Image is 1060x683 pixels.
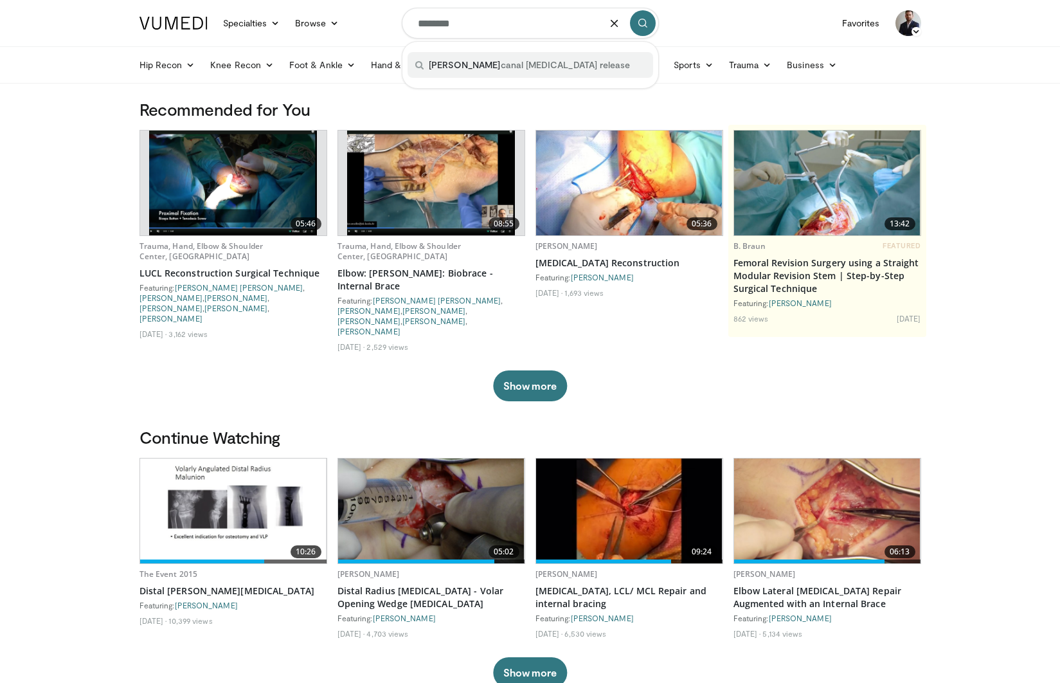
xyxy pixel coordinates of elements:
a: 05:36 [536,131,723,235]
img: 4275ad52-8fa6-4779-9598-00e5d5b95857.620x360_q85_upscale.jpg [734,131,921,235]
div: Featuring: [733,298,921,308]
span: 06:13 [885,545,915,558]
span: 08:55 [489,217,519,230]
a: Elbow Lateral [MEDICAL_DATA] Repair Augmented with an Internal Brace [733,585,921,610]
a: [PERSON_NAME] [337,327,400,336]
a: [MEDICAL_DATA] Reconstruction [535,257,723,269]
img: VuMedi Logo [139,17,208,30]
a: Browse [287,10,346,36]
li: 862 views [733,313,769,323]
li: [DATE] [139,329,167,339]
a: B. Braun [733,241,766,251]
a: [PERSON_NAME] [PERSON_NAME] [175,283,303,292]
span: 09:24 [687,545,717,558]
a: Trauma, Hand, Elbow & Shoulder Center, [GEOGRAPHIC_DATA] [139,241,264,262]
a: [PERSON_NAME] [337,306,400,315]
a: 05:02 [338,459,525,563]
img: d9e2a242-a8cd-4962-96ed-f6e7b6889c39.620x360_q85_upscale.jpg [140,459,327,563]
a: [PERSON_NAME] [769,614,832,623]
a: Elbow: [PERSON_NAME]: Biobrace - Internal Brace [337,267,525,293]
span: canal [MEDICAL_DATA] release [429,59,631,71]
a: 05:46 [140,131,327,235]
li: 3,162 views [168,329,208,339]
div: Featuring: [337,613,525,623]
a: Favorites [834,10,888,36]
input: Search topics, interventions [402,8,659,39]
a: [PERSON_NAME] [204,293,267,302]
a: Distal Radius [MEDICAL_DATA] - Volar Opening Wedge [MEDICAL_DATA] [337,585,525,610]
a: 08:55 [338,131,525,235]
a: LUCL Reconstruction Surgical Technique [139,267,327,280]
a: 13:42 [734,131,921,235]
a: [PERSON_NAME] [373,614,436,623]
li: 2,529 views [366,341,408,352]
img: 670eba42-14ec-4c3a-a351-6f540fc97f77.620x360_q85_upscale.jpg [734,459,921,563]
a: [PERSON_NAME] [571,614,634,623]
li: [DATE] [535,628,563,639]
a: [PERSON_NAME] [769,298,832,307]
li: [DATE] [337,628,365,639]
span: [PERSON_NAME] [429,59,501,70]
div: Featuring: [535,613,723,623]
a: 10:26 [140,459,327,563]
a: Trauma, Hand, Elbow & Shoulder Center, [GEOGRAPHIC_DATA] [337,241,462,262]
span: 05:46 [291,217,321,230]
span: 05:36 [687,217,717,230]
a: Business [779,52,845,78]
button: Show more [493,370,567,401]
li: [DATE] [139,615,167,626]
img: 49579fad-45f8-451f-86c3-5b5a88fed7f0.png.620x360_q85_upscale.png [149,131,317,235]
span: 13:42 [885,217,915,230]
img: d65db90a-120c-4cca-8e90-6a689972cbf4.620x360_q85_upscale.jpg [536,459,723,563]
a: [PERSON_NAME] [733,569,796,579]
a: [PERSON_NAME] [PERSON_NAME] [373,296,501,305]
a: [PERSON_NAME] [175,601,238,610]
img: a9324570-497f-4269-97ec-cb92196fee4e.jpg.620x360_q85_upscale.jpg [338,459,525,563]
a: [PERSON_NAME] [402,316,465,325]
a: [PERSON_NAME] [139,304,202,313]
a: 09:24 [536,459,723,563]
li: 10,399 views [168,615,212,626]
li: [DATE] [733,628,761,639]
a: Hand & Wrist [363,52,446,78]
a: [PERSON_NAME] [535,569,598,579]
a: Hip Recon [132,52,203,78]
a: Foot & Ankle [282,52,363,78]
div: Featuring: [535,272,723,282]
img: 9fd9d875-62a1-4f09-a40a-8a6d597146c0.620x360_q85_upscale.jpg [536,131,723,235]
div: Featuring: [139,600,327,610]
a: [PERSON_NAME] [204,304,267,313]
a: [PERSON_NAME] [139,293,202,302]
a: Femoral Revision Surgery using a Straight Modular Revision Stem | Step-by-Step Surgical Technique [733,257,921,295]
li: [DATE] [897,313,921,323]
a: [PERSON_NAME] [337,316,400,325]
a: [PERSON_NAME] [535,241,598,251]
span: 10:26 [291,545,321,558]
a: [PERSON_NAME] [571,273,634,282]
a: Sports [666,52,721,78]
span: 05:02 [489,545,519,558]
img: Avatar [895,10,921,36]
li: [DATE] [337,341,365,352]
img: 037dde76-61d1-45ec-b08e-d81f21489c56.png.620x360_q85_upscale.png [347,131,515,235]
li: 6,530 views [564,628,606,639]
a: Distal [PERSON_NAME][MEDICAL_DATA] [139,585,327,597]
a: [PERSON_NAME] [139,314,202,323]
a: Trauma [721,52,780,78]
span: FEATURED [883,241,921,250]
h3: Recommended for You [139,99,921,120]
h3: Continue Watching [139,427,921,448]
a: 06:13 [734,459,921,563]
div: Featuring: , , , , , [337,295,525,336]
a: Specialties [215,10,288,36]
a: Knee Recon [202,52,282,78]
li: [DATE] [535,287,563,298]
li: 4,703 views [366,628,408,639]
a: [PERSON_NAME] [402,306,465,315]
li: 5,134 views [762,628,802,639]
div: Featuring: [733,613,921,623]
a: [MEDICAL_DATA], LCL/ MCL Repair and internal bracing [535,585,723,610]
a: The Event 2015 [139,569,198,579]
li: 1,693 views [564,287,604,298]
